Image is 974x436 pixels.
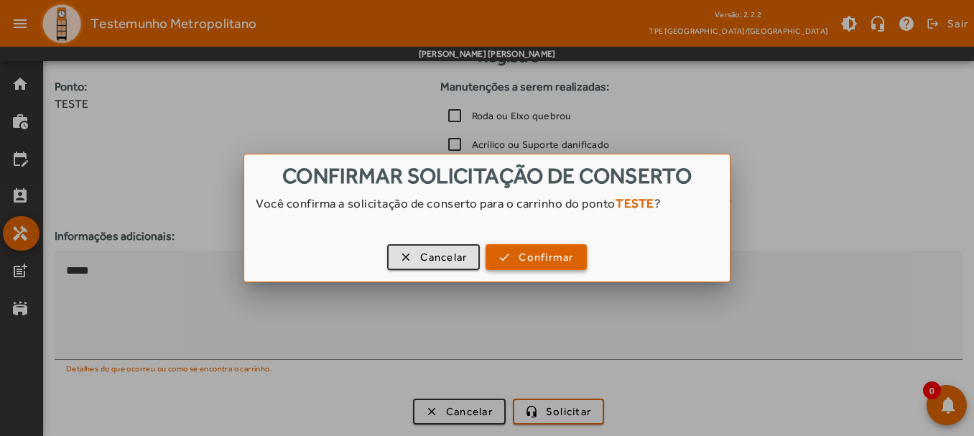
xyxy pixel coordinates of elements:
strong: TESTE [616,196,654,210]
button: Confirmar [486,244,586,270]
div: Você confirma a solicitação de conserto para o carrinho do ponto ? [244,195,730,226]
span: Cancelar [420,249,467,266]
span: Confirmar [519,249,573,266]
span: Confirmar solicitação de conserto [282,163,692,188]
button: Cancelar [387,244,480,270]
